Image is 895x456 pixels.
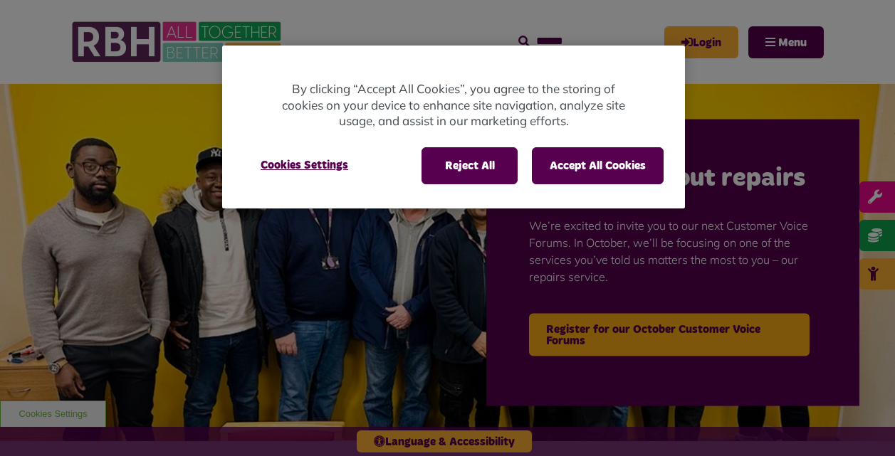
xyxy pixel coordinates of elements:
p: By clicking “Accept All Cookies”, you agree to the storing of cookies on your device to enhance s... [279,81,628,129]
div: Cookie banner [222,46,685,208]
button: Accept All Cookies [532,147,664,184]
button: Cookies Settings [244,147,365,183]
button: Reject All [422,147,518,184]
div: Privacy [222,46,685,208]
